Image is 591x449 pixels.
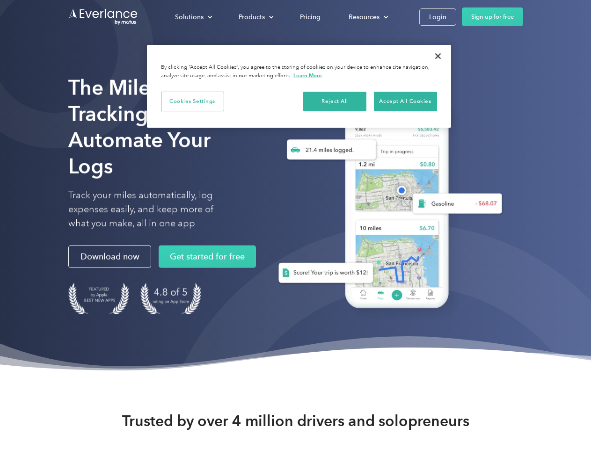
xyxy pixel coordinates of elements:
img: Badge for Featured by Apple Best New Apps [68,283,129,314]
div: Login [429,11,446,23]
button: Close [428,46,448,66]
div: Products [229,9,281,25]
p: Track your miles automatically, log expenses easily, and keep more of what you make, all in one app [68,188,235,231]
a: Sign up for free [462,7,523,26]
div: Products [239,11,265,23]
button: Accept All Cookies [374,92,437,111]
button: Cookies Settings [161,92,224,111]
strong: Trusted by over 4 million drivers and solopreneurs [122,412,469,430]
div: Cookie banner [147,45,451,128]
a: Login [419,8,456,26]
img: 4.9 out of 5 stars on the app store [140,283,201,314]
div: Solutions [166,9,220,25]
a: Pricing [291,9,330,25]
a: More information about your privacy, opens in a new tab [293,72,322,79]
div: Pricing [300,11,321,23]
a: Go to homepage [68,8,139,26]
a: Get started for free [159,246,256,268]
a: Download now [68,246,151,268]
div: Resources [339,9,396,25]
div: By clicking “Accept All Cookies”, you agree to the storing of cookies on your device to enhance s... [161,64,437,80]
div: Privacy [147,45,451,128]
button: Reject All [303,92,366,111]
div: Resources [349,11,379,23]
div: Solutions [175,11,204,23]
img: Everlance, mileage tracker app, expense tracking app [263,89,510,322]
